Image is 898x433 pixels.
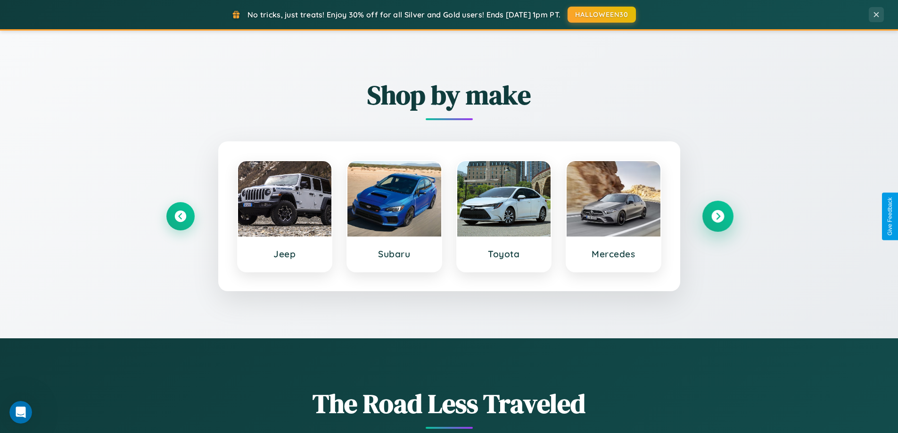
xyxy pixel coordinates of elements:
div: Give Feedback [887,197,893,236]
iframe: Intercom live chat [9,401,32,424]
h3: Subaru [357,248,432,260]
span: No tricks, just treats! Enjoy 30% off for all Silver and Gold users! Ends [DATE] 1pm PT. [247,10,560,19]
h3: Mercedes [576,248,651,260]
h2: Shop by make [166,77,732,113]
h1: The Road Less Traveled [166,385,732,422]
h3: Jeep [247,248,322,260]
h3: Toyota [467,248,542,260]
button: HALLOWEEN30 [568,7,636,23]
